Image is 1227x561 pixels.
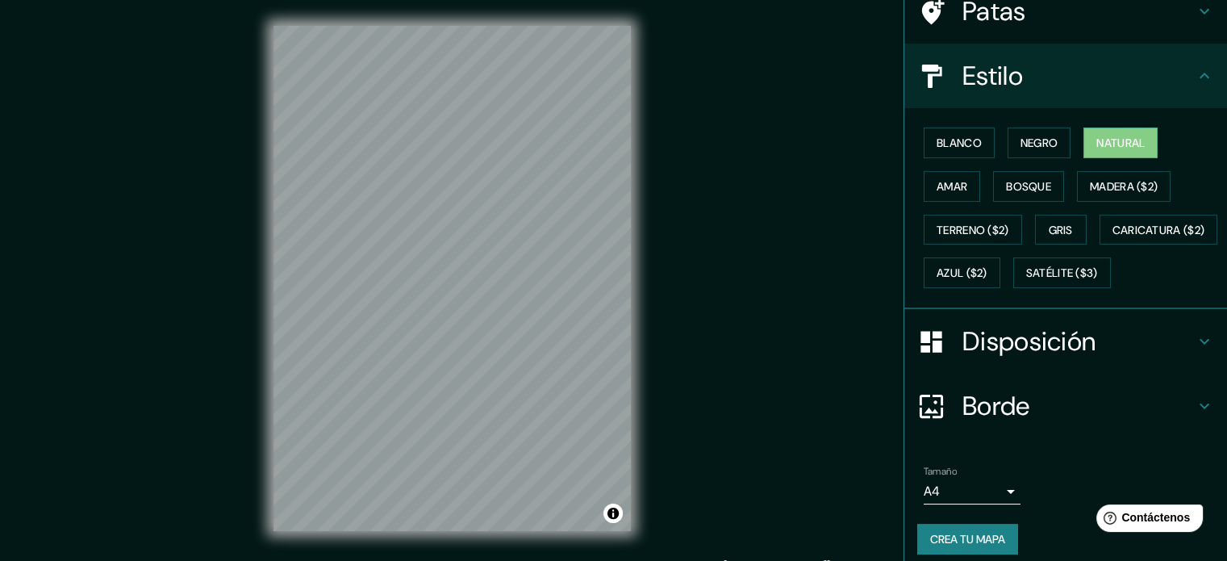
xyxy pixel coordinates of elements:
font: Madera ($2) [1090,179,1158,194]
button: Negro [1008,128,1071,158]
button: Activar o desactivar atribución [603,504,623,523]
button: Blanco [924,128,995,158]
font: Estilo [962,59,1023,93]
font: Azul ($2) [937,266,987,281]
button: Bosque [993,171,1064,202]
font: Crea tu mapa [930,532,1005,546]
button: Terreno ($2) [924,215,1022,245]
font: Borde [962,389,1030,423]
iframe: Lanzador de widgets de ayuda [1083,498,1209,543]
div: Disposición [904,309,1227,374]
div: A4 [924,479,1020,504]
font: Blanco [937,136,982,150]
button: Azul ($2) [924,257,1000,288]
canvas: Mapa [273,26,631,531]
button: Natural [1083,128,1158,158]
font: Tamaño [924,465,957,478]
font: Bosque [1006,179,1051,194]
font: Negro [1020,136,1058,150]
font: Satélite ($3) [1026,266,1098,281]
font: Disposición [962,324,1096,358]
button: Amar [924,171,980,202]
button: Gris [1035,215,1087,245]
div: Estilo [904,44,1227,108]
div: Borde [904,374,1227,438]
font: Gris [1049,223,1073,237]
font: Amar [937,179,967,194]
button: Caricatura ($2) [1100,215,1218,245]
font: A4 [924,483,940,500]
font: Terreno ($2) [937,223,1009,237]
button: Madera ($2) [1077,171,1171,202]
button: Crea tu mapa [917,524,1018,555]
font: Caricatura ($2) [1112,223,1205,237]
button: Satélite ($3) [1013,257,1111,288]
font: Natural [1096,136,1145,150]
